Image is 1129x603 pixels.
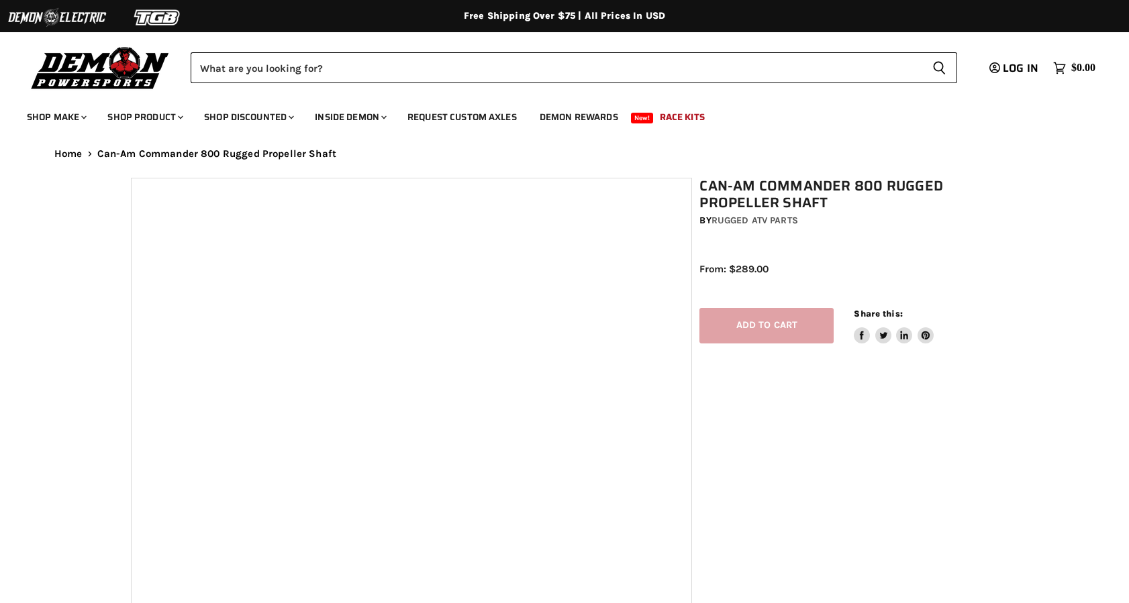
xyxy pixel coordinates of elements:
[191,52,957,83] form: Product
[699,178,1005,211] h1: Can-Am Commander 800 Rugged Propeller Shaft
[107,5,208,30] img: TGB Logo 2
[397,103,527,131] a: Request Custom Axles
[17,103,95,131] a: Shop Make
[699,263,769,275] span: From: $289.00
[1003,60,1038,76] span: Log in
[305,103,395,131] a: Inside Demon
[530,103,628,131] a: Demon Rewards
[711,215,798,226] a: Rugged ATV Parts
[97,103,191,131] a: Shop Product
[854,309,902,319] span: Share this:
[1071,62,1095,74] span: $0.00
[1046,58,1102,78] a: $0.00
[650,103,715,131] a: Race Kits
[97,148,336,160] span: Can-Am Commander 800 Rugged Propeller Shaft
[27,44,174,91] img: Demon Powersports
[194,103,302,131] a: Shop Discounted
[191,52,922,83] input: Search
[28,10,1101,22] div: Free Shipping Over $75 | All Prices In USD
[7,5,107,30] img: Demon Electric Logo 2
[854,308,934,343] aside: Share this:
[922,52,957,83] button: Search
[699,213,1005,228] div: by
[983,62,1046,74] a: Log in
[54,148,83,160] a: Home
[631,113,654,123] span: New!
[17,98,1092,131] ul: Main menu
[28,148,1101,160] nav: Breadcrumbs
